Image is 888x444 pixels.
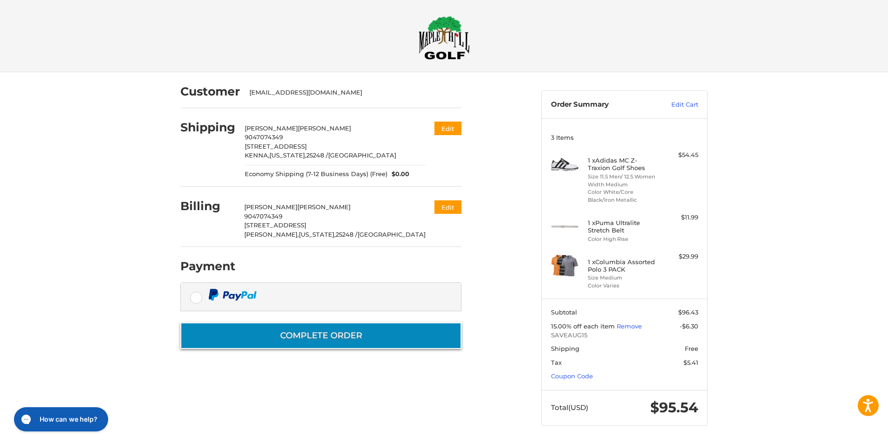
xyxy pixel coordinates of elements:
[551,331,698,340] span: SAVEAUG15
[683,359,698,366] span: $5.41
[180,84,240,99] h2: Customer
[551,134,698,141] h3: 3 Items
[551,345,579,352] span: Shipping
[245,133,283,141] span: 9047074349
[306,151,328,159] span: 25248 /
[650,399,698,416] span: $95.54
[588,188,659,204] li: Color White/Core Black/Iron Metallic
[551,403,588,412] span: Total (USD)
[297,203,351,211] span: [PERSON_NAME]
[434,122,461,135] button: Edit
[299,231,336,238] span: [US_STATE],
[588,258,659,273] h4: 1 x Columbia Assorted Polo 3 PACK
[419,16,470,60] img: Maple Hill Golf
[336,231,358,238] span: 25248 /
[244,203,297,211] span: [PERSON_NAME]
[244,231,299,238] span: [PERSON_NAME],
[680,322,698,330] span: -$6.30
[685,345,698,352] span: Free
[551,308,577,316] span: Subtotal
[651,100,698,109] a: Edit Cart
[9,404,111,435] iframe: Gorgias live chat messenger
[244,212,282,220] span: 9047074349
[551,372,593,380] a: Coupon Code
[678,308,698,316] span: $96.43
[180,120,235,135] h2: Shipping
[551,359,562,366] span: Tax
[434,200,461,214] button: Edit
[661,213,698,222] div: $11.99
[180,199,235,213] h2: Billing
[811,419,888,444] iframe: Google Customer Reviews
[661,252,698,261] div: $29.99
[551,100,651,109] h3: Order Summary
[245,151,269,159] span: KENNA,
[588,274,659,282] li: Size Medium
[244,221,306,229] span: [STREET_ADDRESS]
[328,151,396,159] span: [GEOGRAPHIC_DATA]
[588,219,659,234] h4: 1 x Puma Ultralite Stretch Belt
[249,88,453,97] div: [EMAIL_ADDRESS][DOMAIN_NAME]
[661,150,698,160] div: $54.45
[245,143,307,150] span: [STREET_ADDRESS]
[588,181,659,189] li: Width Medium
[180,259,235,273] h2: Payment
[551,322,617,330] span: 15.00% off each item
[245,124,298,132] span: [PERSON_NAME]
[588,235,659,243] li: Color High Rise
[588,173,659,181] li: Size 11.5 Men/ 12.5 Women
[298,124,351,132] span: [PERSON_NAME]
[245,170,387,179] span: Economy Shipping (7-12 Business Days) (Free)
[617,322,642,330] a: Remove
[588,157,659,172] h4: 1 x Adidas MC Z-Traxion Golf Shoes
[358,231,426,238] span: [GEOGRAPHIC_DATA]
[208,289,257,301] img: PayPal icon
[180,322,461,349] button: Complete order
[269,151,306,159] span: [US_STATE],
[588,282,659,290] li: Color Varies
[387,170,410,179] span: $0.00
